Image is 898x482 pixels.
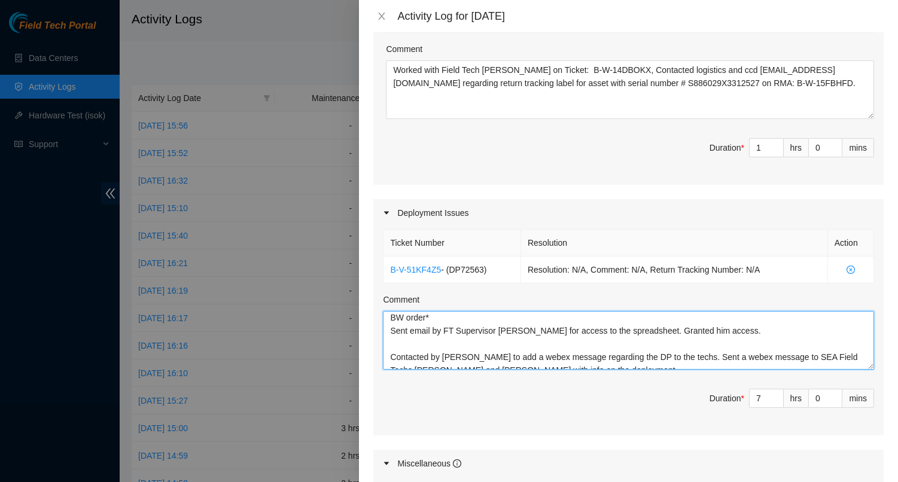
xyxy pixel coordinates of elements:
[842,138,874,157] div: mins
[390,265,441,274] a: B-V-51KF4Z5
[842,389,874,408] div: mins
[383,209,390,216] span: caret-right
[828,230,874,257] th: Action
[397,457,461,470] div: Miscellaneous
[710,392,744,405] div: Duration
[386,60,874,119] textarea: Comment
[521,257,828,283] td: Resolution: N/A, Comment: N/A, Return Tracking Number: N/A
[386,42,422,56] label: Comment
[383,311,874,370] textarea: Comment
[383,293,419,306] label: Comment
[397,10,884,23] div: Activity Log for [DATE]
[453,459,461,468] span: info-circle
[835,266,867,274] span: close-circle
[383,460,390,467] span: caret-right
[441,265,486,274] span: - ( DP72563 )
[521,230,828,257] th: Resolution
[710,141,744,154] div: Duration
[383,230,521,257] th: Ticket Number
[784,138,809,157] div: hrs
[373,11,390,22] button: Close
[373,199,884,227] div: Deployment Issues
[377,11,386,21] span: close
[784,389,809,408] div: hrs
[373,450,884,477] div: Miscellaneous info-circle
